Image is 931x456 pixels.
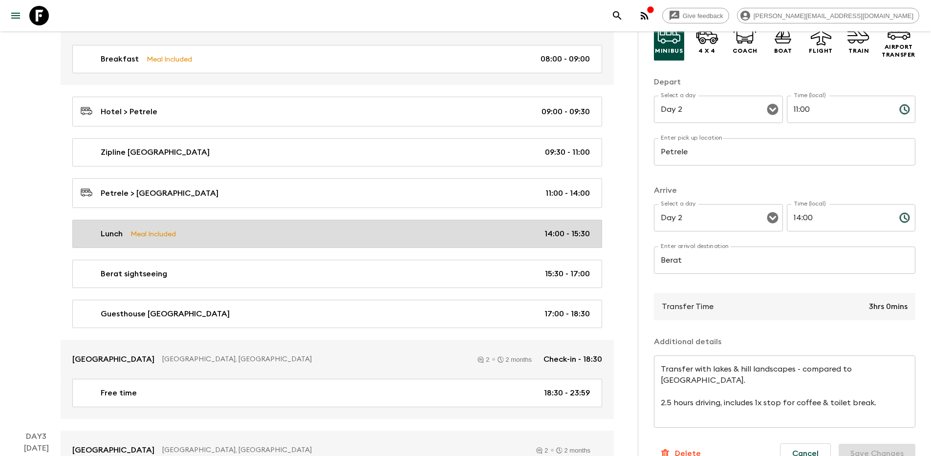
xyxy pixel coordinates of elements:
a: Berat sightseeing15:30 - 17:00 [72,260,602,288]
a: [GEOGRAPHIC_DATA][GEOGRAPHIC_DATA], [GEOGRAPHIC_DATA]22 monthsCheck-in - 18:30 [61,340,614,379]
p: Guesthouse [GEOGRAPHIC_DATA] [101,308,230,320]
div: 2 [536,447,548,454]
a: Free time18:30 - 23:59 [72,379,602,407]
p: Berat sightseeing [101,268,167,280]
span: Give feedback [677,12,729,20]
p: Meal Included [147,54,192,64]
p: Depart [654,76,915,88]
p: Day 3 [12,431,61,442]
p: 08:00 - 09:00 [541,53,590,65]
p: Zipline [GEOGRAPHIC_DATA] [101,146,210,158]
p: Free time [101,387,137,399]
button: menu [6,6,25,25]
button: Choose time, selected time is 11:00 AM [895,100,914,119]
p: 14:00 - 15:30 [544,228,590,240]
p: 09:30 - 11:00 [545,146,590,158]
p: 3hrs 0mins [869,301,908,312]
p: Minibus [655,47,683,55]
p: Breakfast [101,53,139,65]
p: 18:30 - 23:59 [544,387,590,399]
div: [DATE] [24,18,49,419]
button: search adventures [607,6,627,25]
a: Hotel > Petrele09:00 - 09:30 [72,97,602,126]
p: Flight [809,47,833,55]
p: Arrive [654,185,915,196]
input: hh:mm [787,96,891,123]
label: Select a day [661,200,695,208]
p: [GEOGRAPHIC_DATA] [72,353,154,365]
p: Coach [733,47,758,55]
p: Train [848,47,869,55]
a: Petrele > [GEOGRAPHIC_DATA]11:00 - 14:00 [72,178,602,208]
p: 11:00 - 14:00 [545,187,590,199]
span: [PERSON_NAME][EMAIL_ADDRESS][DOMAIN_NAME] [748,12,919,20]
a: Give feedback [662,8,729,23]
p: Boat [774,47,792,55]
p: Petrele > [GEOGRAPHIC_DATA] [101,187,218,199]
a: Guesthouse [GEOGRAPHIC_DATA]17:00 - 18:30 [72,300,602,328]
p: 15:30 - 17:00 [545,268,590,280]
p: 09:00 - 09:30 [541,106,590,118]
p: Transfer Time [662,301,714,312]
div: [PERSON_NAME][EMAIL_ADDRESS][DOMAIN_NAME] [737,8,919,23]
p: 4 x 4 [698,47,715,55]
label: Enter arrival destination [661,242,729,250]
div: 2 months [556,447,590,454]
p: Lunch [101,228,123,240]
a: LunchMeal Included14:00 - 15:30 [72,220,602,248]
button: Open [766,211,779,225]
div: 2 months [498,356,532,363]
a: Zipline [GEOGRAPHIC_DATA]09:30 - 11:00 [72,138,602,166]
p: [GEOGRAPHIC_DATA], [GEOGRAPHIC_DATA] [162,354,466,364]
input: hh:mm [787,204,891,231]
p: [GEOGRAPHIC_DATA], [GEOGRAPHIC_DATA] [162,445,524,455]
label: Time (local) [794,200,825,208]
p: 17:00 - 18:30 [544,308,590,320]
p: [GEOGRAPHIC_DATA] [72,444,154,456]
p: Meal Included [130,228,176,239]
p: Hotel > Petrele [101,106,157,118]
label: Time (local) [794,91,825,100]
button: Choose time, selected time is 2:00 PM [895,208,914,228]
div: 2 [477,356,489,363]
p: Additional details [654,336,915,348]
p: Check-in - 18:30 [543,353,602,365]
button: Open [766,103,779,116]
label: Enter pick up location [661,134,723,142]
a: BreakfastMeal Included08:00 - 09:00 [72,45,602,73]
textarea: Transfer with lakes & hill landscapes - compared to [GEOGRAPHIC_DATA]. 2.5 hours driving, include... [661,364,909,420]
p: Airport Transfer [882,43,915,59]
label: Select a day [661,91,695,100]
